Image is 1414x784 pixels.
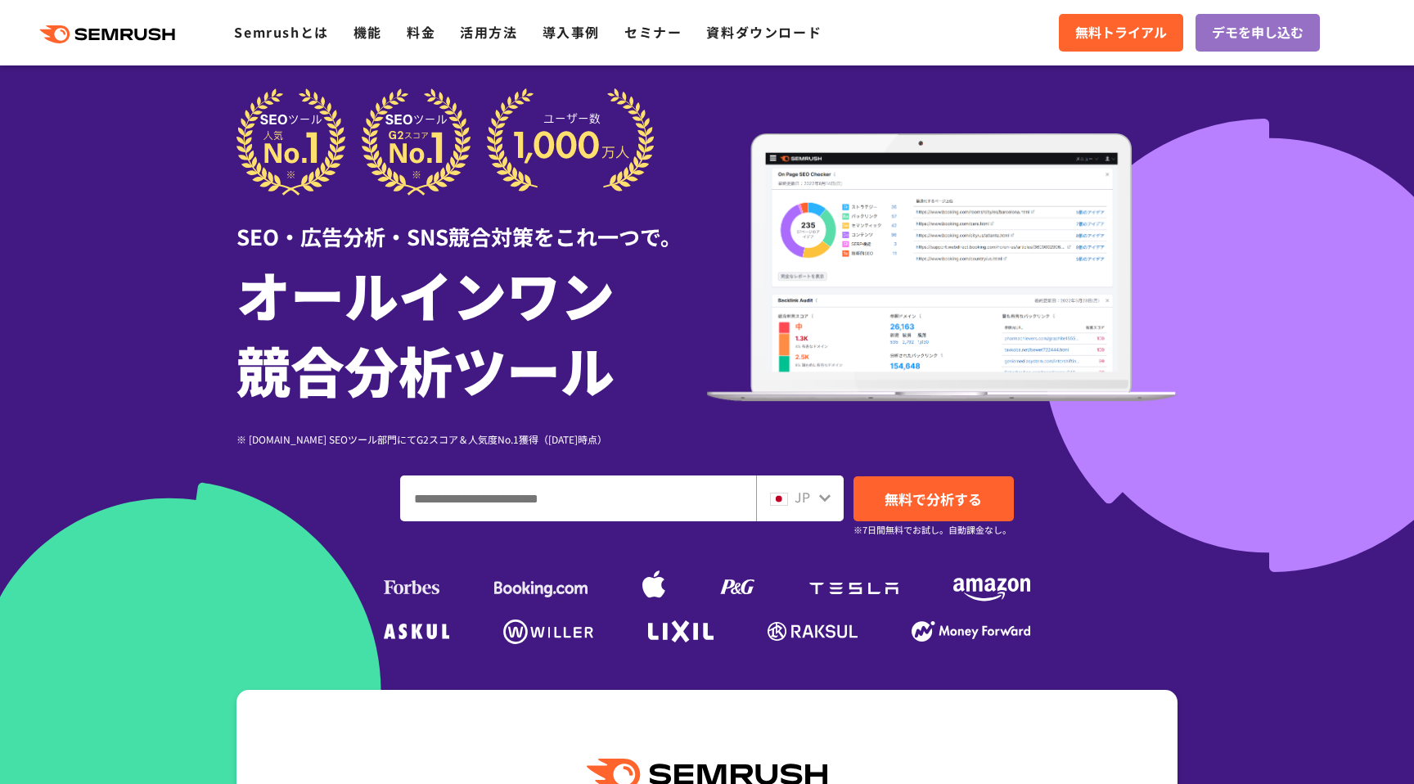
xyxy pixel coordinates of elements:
[1059,14,1183,52] a: 無料トライアル
[885,489,982,509] span: 無料で分析する
[236,196,707,252] div: SEO・広告分析・SNS競合対策をこれ一つで。
[1212,22,1304,43] span: デモを申し込む
[401,476,755,520] input: ドメイン、キーワードまたはURLを入力してください
[624,22,682,42] a: セミナー
[353,22,382,42] a: 機能
[795,487,810,507] span: JP
[234,22,328,42] a: Semrushとは
[853,522,1011,538] small: ※7日間無料でお試し。自動課金なし。
[1075,22,1167,43] span: 無料トライアル
[706,22,822,42] a: 資料ダウンロード
[1196,14,1320,52] a: デモを申し込む
[407,22,435,42] a: 料金
[236,256,707,407] h1: オールインワン 競合分析ツール
[543,22,600,42] a: 導入事例
[460,22,517,42] a: 活用方法
[236,431,707,447] div: ※ [DOMAIN_NAME] SEOツール部門にてG2スコア＆人気度No.1獲得（[DATE]時点）
[853,476,1014,521] a: 無料で分析する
